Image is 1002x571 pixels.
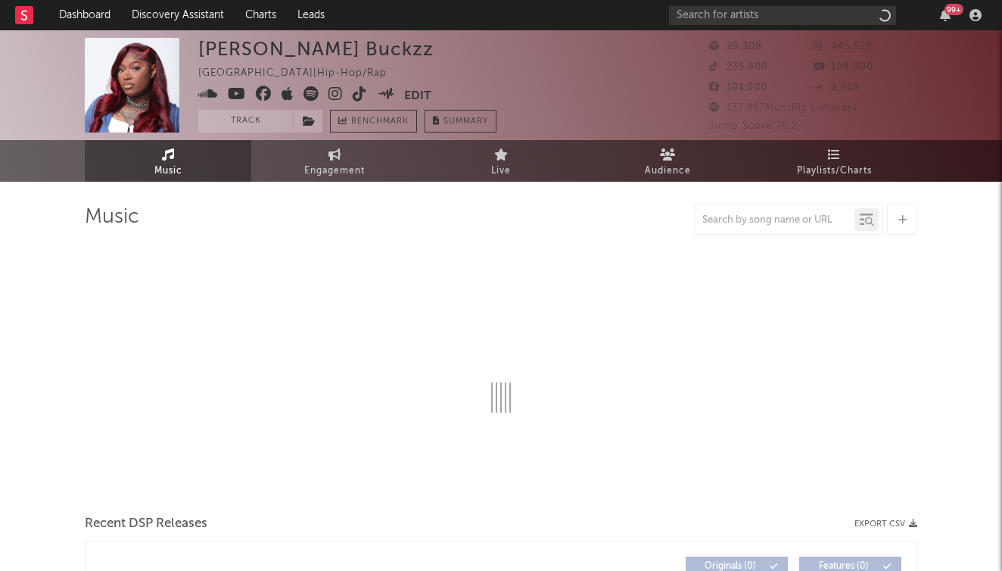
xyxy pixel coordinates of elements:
[854,520,917,529] button: Export CSV
[330,110,417,133] a: Benchmark
[944,4,963,15] div: 99 +
[797,162,872,180] span: Playlists/Charts
[814,62,873,72] span: 109,000
[351,113,409,131] span: Benchmark
[304,162,365,180] span: Engagement
[198,110,293,133] button: Track
[425,110,496,133] button: Summary
[584,140,751,182] a: Audience
[645,162,691,180] span: Audience
[404,86,431,105] button: Edit
[491,162,511,180] span: Live
[751,140,917,182] a: Playlists/Charts
[198,64,404,83] div: [GEOGRAPHIC_DATA] | Hip-Hop/Rap
[251,140,418,182] a: Engagement
[709,62,768,72] span: 235,800
[940,9,951,21] button: 99+
[709,121,798,131] span: Jump Score: 76.2
[154,162,182,180] span: Music
[669,6,896,25] input: Search for artists
[814,42,873,51] span: 445,528
[443,117,488,126] span: Summary
[709,42,762,51] span: 29,308
[85,515,207,533] span: Recent DSP Releases
[418,140,584,182] a: Live
[695,214,854,226] input: Search by song name or URL
[709,83,767,92] span: 101,000
[695,562,765,571] span: Originals ( 0 )
[709,103,857,113] span: 137,917 Monthly Listeners
[809,562,879,571] span: Features ( 0 )
[85,140,251,182] a: Music
[198,38,434,60] div: [PERSON_NAME] Buckzz
[814,83,859,92] span: 3,919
